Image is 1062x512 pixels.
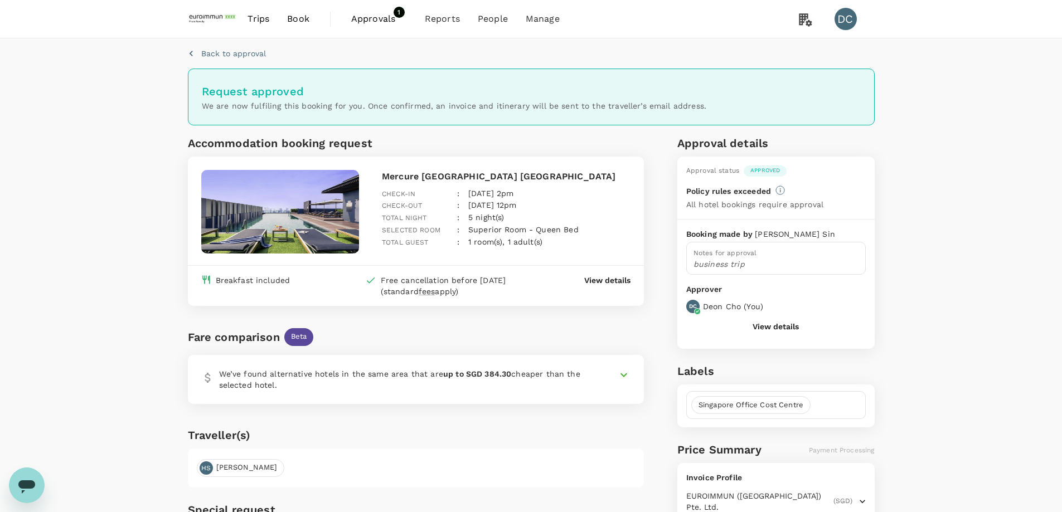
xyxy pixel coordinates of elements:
p: DC [689,303,697,310]
button: View details [584,275,631,286]
p: Back to approval [201,48,266,59]
p: Invoice Profile [686,472,866,483]
div: HS [200,461,213,475]
img: EUROIMMUN (South East Asia) Pte. Ltd. [188,7,239,31]
span: Book [287,12,309,26]
span: [PERSON_NAME] [210,462,284,473]
span: Trips [248,12,269,26]
span: Reports [425,12,460,26]
span: 1 [394,7,405,18]
div: : [448,179,459,200]
p: We are now fulfiling this booking for you. Once confirmed, an invoice and itinerary will be sent ... [202,100,861,111]
div: : [448,191,459,212]
p: 5 night(s) [468,212,505,223]
h6: Request approved [202,82,861,100]
h6: Labels [677,362,875,380]
span: Beta [284,331,314,342]
span: Approvals [351,12,407,26]
p: We’ve found alternative hotels in the same area that are cheaper than the selected hotel. [219,368,590,391]
span: Check-out [382,202,422,209]
span: fees [419,287,435,296]
h6: Traveller(s) [188,426,644,444]
span: People [478,12,508,26]
h6: Price Summary [677,441,762,459]
iframe: Button to launch messaging window [9,467,45,503]
div: Free cancellation before [DATE] (standard apply) [381,275,539,297]
p: Superior Room - Queen Bed [468,224,579,235]
button: Back to approval [188,48,266,59]
div: DC [835,8,857,30]
p: All hotel bookings require approval [686,199,823,210]
span: Check-in [382,190,415,198]
p: [DATE] 2pm [468,188,514,199]
h6: Accommodation booking request [188,134,414,152]
span: Approved [744,167,787,174]
p: Policy rules exceeded [686,186,771,197]
div: Breakfast included [216,275,290,286]
p: business trip [694,259,859,270]
div: : [448,203,459,224]
p: Deon Cho ( You ) [703,301,763,312]
p: [DATE] 12pm [468,199,517,211]
b: up to SGD 384.30 [443,369,511,378]
p: 1 room(s), 1 adult(s) [468,236,542,247]
span: Total guest [382,238,429,246]
div: Approval status [686,165,739,177]
span: Notes for approval [694,249,757,257]
p: Mercure [GEOGRAPHIC_DATA] [GEOGRAPHIC_DATA] [382,170,631,183]
img: hotel [201,170,360,253]
span: Selected room [382,226,440,234]
p: Booking made by [686,228,755,240]
p: Approver [686,284,866,295]
div: Fare comparison [188,328,280,346]
span: (SGD) [833,496,852,507]
p: [PERSON_NAME] Sin [755,228,835,240]
span: Payment Processing [809,446,875,454]
button: View details [753,322,799,331]
span: Total night [382,214,427,222]
div: : [448,215,459,236]
div: : [448,227,459,248]
h6: Approval details [677,134,875,152]
span: Manage [526,12,560,26]
span: Singapore Office Cost Centre [692,400,810,411]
